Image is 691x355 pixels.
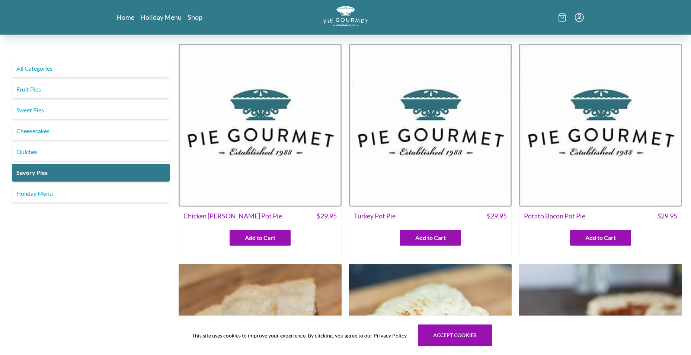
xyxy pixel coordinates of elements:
a: Cheesecakes [12,122,170,140]
img: Chicken Curry Pot Pie [179,44,342,207]
button: Accept cookies [418,324,492,346]
a: Quiches [12,143,170,161]
a: Home [116,13,134,22]
span: This site uses cookies to improve your experience. By clicking, you agree to our Privacy Policy. [192,332,407,339]
a: Shop [188,13,202,22]
span: Add to Cart [585,233,616,242]
button: Add to Cart [570,230,631,246]
span: $ 29.95 [317,211,337,221]
span: Add to Cart [245,233,275,242]
a: Logo [323,6,368,29]
span: Potato Bacon Pot Pie [524,211,585,221]
a: Sweet Pies [12,101,170,119]
span: $ 29.95 [657,211,677,221]
a: All Categories [12,60,170,77]
img: logo [323,6,368,26]
span: Add to Cart [415,233,446,242]
a: Fruit Pies [12,80,170,98]
img: Turkey Pot Pie [349,44,512,207]
span: Turkey Pot Pie [354,211,396,221]
button: Add to Cart [400,230,461,246]
button: Menu [575,13,584,22]
img: Potato Bacon Pot Pie [519,44,682,207]
span: Chicken [PERSON_NAME] Pot Pie [183,211,282,221]
span: $ 29.95 [487,211,507,221]
a: Holiday Menu [12,185,170,202]
button: Add to Cart [230,230,291,246]
a: Holiday Menu [140,13,182,22]
a: Savory Pies [12,164,170,182]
